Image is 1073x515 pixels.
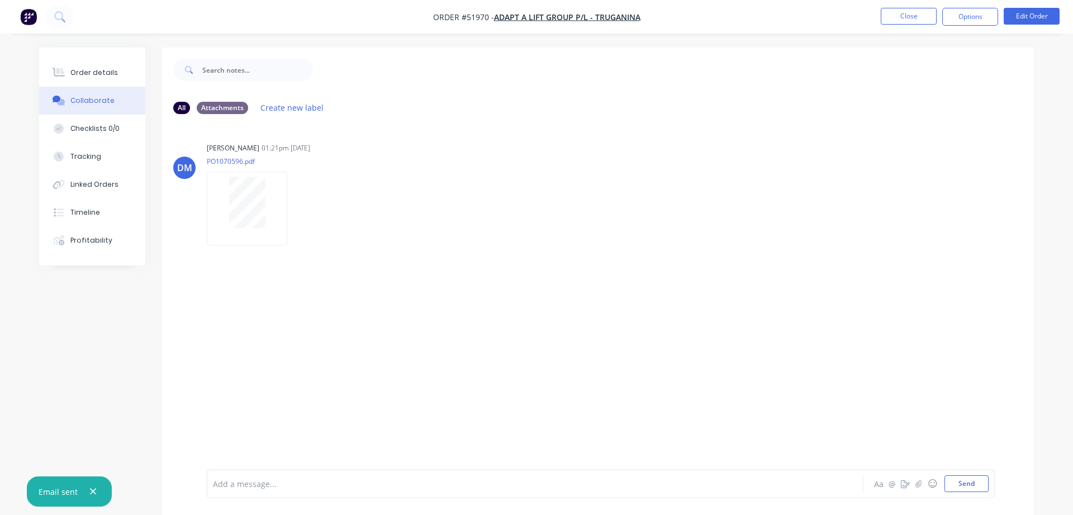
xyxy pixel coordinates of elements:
a: ADAPT A LIFT GROUP P/L - TRUGANINA [494,12,640,22]
button: Checklists 0/0 [39,115,145,143]
div: Linked Orders [70,179,118,190]
button: Order details [39,59,145,87]
button: Close [881,8,937,25]
div: Checklists 0/0 [70,124,120,134]
div: Tracking [70,152,101,162]
button: Create new label [255,100,330,115]
span: Order #51970 - [433,12,494,22]
div: Collaborate [70,96,115,106]
button: Send [944,475,989,492]
button: Tracking [39,143,145,171]
button: @ [885,477,899,490]
div: Email sent [39,486,78,498]
button: Profitability [39,226,145,254]
div: Attachments [197,102,248,114]
div: DM [177,161,192,174]
div: 01:21pm [DATE] [262,143,310,153]
input: Search notes... [202,59,313,81]
div: All [173,102,190,114]
button: ☺ [925,477,939,490]
div: Timeline [70,207,100,218]
div: [PERSON_NAME] [207,143,259,153]
button: Timeline [39,199,145,226]
div: Order details [70,68,118,78]
button: Aa [872,477,885,490]
button: Edit Order [1004,8,1060,25]
button: Options [942,8,998,26]
img: Factory [20,8,37,25]
button: Linked Orders [39,171,145,199]
button: Collaborate [39,87,145,115]
div: Profitability [70,235,112,245]
p: PO1070596.pdf [207,157,298,166]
